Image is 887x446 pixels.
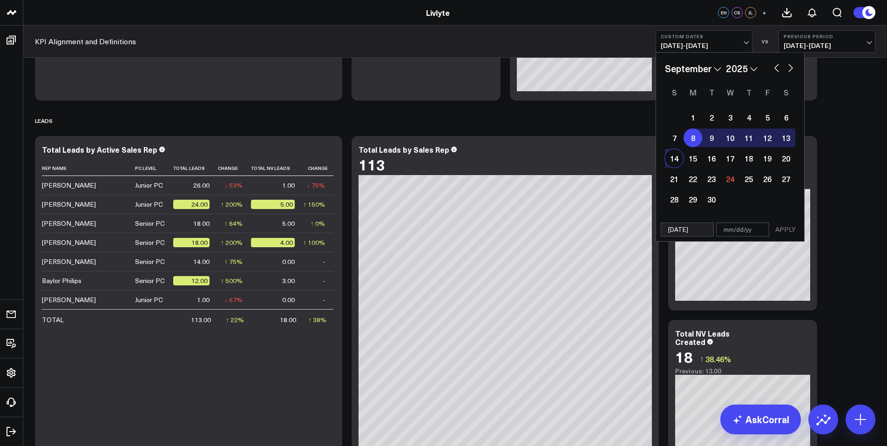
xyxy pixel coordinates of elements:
div: 1.00 [197,295,210,304]
b: Previous Period [784,34,870,39]
th: Change [303,161,333,176]
div: 113.00 [191,315,211,324]
div: 1.00 [282,181,295,190]
div: [PERSON_NAME] [42,200,96,209]
div: 26.00 [193,181,210,190]
div: Tuesday [702,85,721,100]
div: 113 [359,156,385,173]
div: CS [731,7,743,18]
div: ↓ 53% [224,181,243,190]
div: ↑ 64% [224,219,243,228]
a: Livlyte [426,7,450,18]
div: Monday [684,85,702,100]
th: Pc Level [135,161,173,176]
div: Junior PC [135,181,163,190]
div: Senior PC [135,257,165,266]
div: - [323,257,325,266]
div: ↑ 500% [221,276,243,285]
div: 18 [675,348,693,365]
div: ↑ 150% [303,200,325,209]
div: Senior PC [135,219,165,228]
div: ↑ 38% [308,315,326,324]
div: Leads [35,110,53,131]
span: 38.46% [705,354,731,364]
div: ↑ 75% [224,257,243,266]
div: TOTAL [42,315,64,324]
span: [DATE] - [DATE] [661,42,747,49]
div: - [323,276,325,285]
div: Baylor Philips [42,276,81,285]
input: mm/dd/yy [661,223,714,237]
div: 18.00 [173,238,210,247]
div: 12.00 [173,276,210,285]
span: ↑ [700,353,704,365]
div: 0.00 [282,295,295,304]
a: AskCorral [720,405,801,434]
div: ↓ 75% [307,181,325,190]
a: KPI Alignment and Definitions [35,36,136,47]
div: 14.00 [193,257,210,266]
div: - [323,295,325,304]
div: [PERSON_NAME] [42,257,96,266]
b: Custom Dates [661,34,747,39]
div: [PERSON_NAME] [42,181,96,190]
div: [PERSON_NAME] [42,219,96,228]
div: VS [757,39,774,44]
div: Junior PC [135,200,163,209]
div: Total Leads by Active Sales Rep [42,144,157,155]
div: Previous: 13.00 [675,367,810,375]
div: Friday [758,85,777,100]
th: Rep Name [42,161,135,176]
div: Thursday [739,85,758,100]
div: EH [718,7,729,18]
div: 24.00 [173,200,210,209]
div: 3.00 [282,276,295,285]
div: Sunday [665,85,684,100]
div: ↑ 0% [311,219,325,228]
div: Total NV Leads Created [675,328,730,347]
div: Saturday [777,85,795,100]
div: ↓ 67% [224,295,243,304]
div: Wednesday [721,85,739,100]
div: JL [745,7,756,18]
button: Custom Dates[DATE]-[DATE] [656,30,752,53]
button: Previous Period[DATE]-[DATE] [779,30,875,53]
div: 5.00 [251,200,295,209]
div: 4.00 [251,238,295,247]
span: + [762,9,766,16]
div: ↑ 200% [221,238,243,247]
button: APPLY [772,223,799,237]
div: 18.00 [280,315,296,324]
div: Junior PC [135,295,163,304]
div: Senior PC [135,276,165,285]
div: ↑ 100% [303,238,325,247]
th: Total Nv Leads [251,161,303,176]
div: 5.00 [282,219,295,228]
th: Change [218,161,251,176]
span: [DATE] - [DATE] [784,42,870,49]
div: 18.00 [193,219,210,228]
div: ↑ 200% [221,200,243,209]
div: ↑ 22% [226,315,244,324]
button: + [758,7,770,18]
input: mm/dd/yy [716,223,769,237]
th: Total Leads [173,161,218,176]
div: [PERSON_NAME] [42,295,96,304]
div: [PERSON_NAME] [42,238,96,247]
div: Senior PC [135,238,165,247]
div: 0.00 [282,257,295,266]
div: Total Leads by Sales Rep [359,144,449,155]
